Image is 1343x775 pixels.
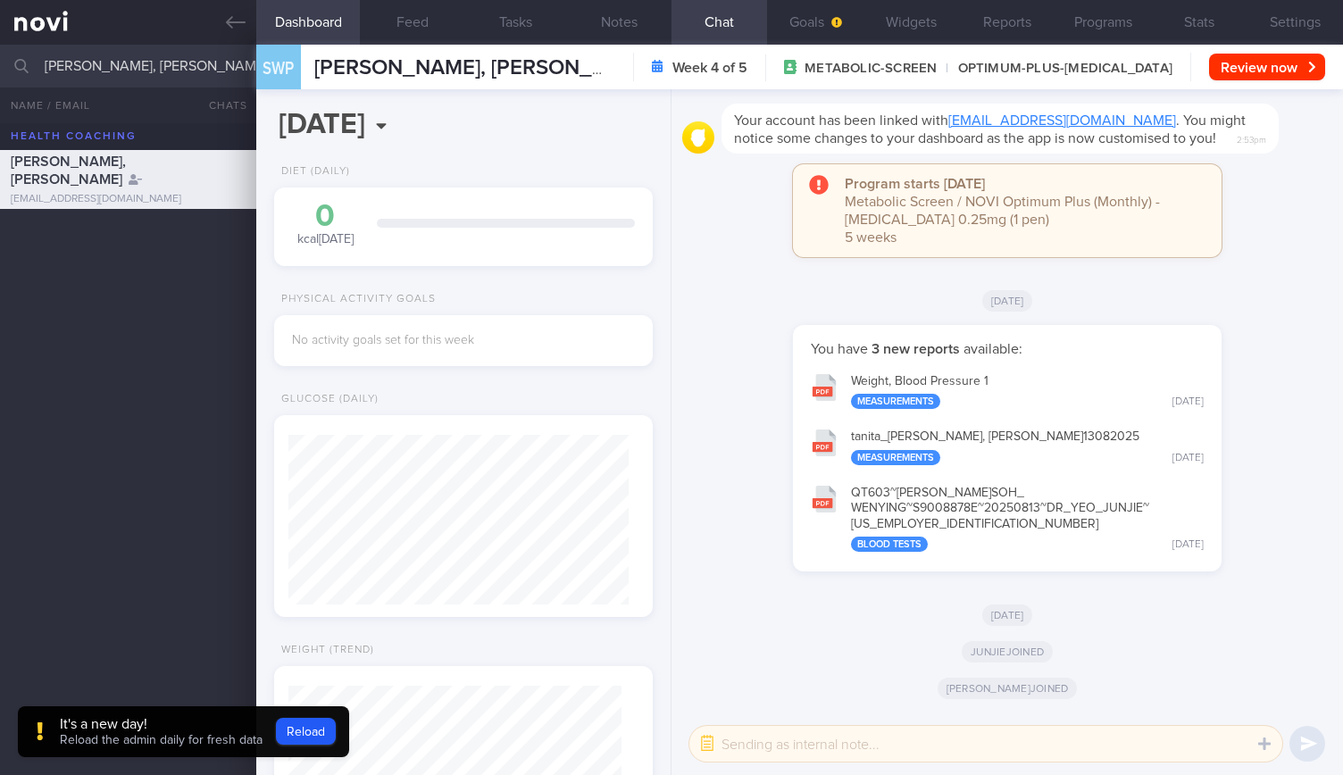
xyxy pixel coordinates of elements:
button: Review now [1209,54,1325,80]
span: OPTIMUM-PLUS-[MEDICAL_DATA] [937,60,1172,78]
div: Physical Activity Goals [274,293,436,306]
span: Reload the admin daily for fresh data [60,734,263,746]
div: Weight (Trend) [274,644,374,657]
div: [DATE] [1172,538,1204,552]
span: Metabolic Screen / NOVI Optimum Plus (Monthly) - [MEDICAL_DATA] 0.25mg (1 pen) [845,195,1160,227]
div: It's a new day! [60,715,263,733]
div: tanita_ [PERSON_NAME], [PERSON_NAME] 13082025 [851,429,1204,465]
button: Chats [185,87,256,123]
strong: Program starts [DATE] [845,177,985,191]
a: [EMAIL_ADDRESS][DOMAIN_NAME] [948,113,1176,128]
div: QT603~[PERSON_NAME] SOH_ WENYING~S9008878E~20250813~DR_ YEO_ JUNJIE~[US_EMPLOYER_IDENTIFICATION_N... [851,486,1204,553]
div: 0 [292,201,359,232]
span: Junjie joined [962,641,1053,662]
div: Blood Tests [851,537,928,552]
span: [PERSON_NAME] joined [938,678,1078,699]
div: [EMAIL_ADDRESS][DOMAIN_NAME] [11,193,246,206]
div: Measurements [851,450,940,465]
p: You have available: [811,340,1204,358]
div: Measurements [851,394,940,409]
div: kcal [DATE] [292,201,359,248]
div: No activity goals set for this week [292,333,635,349]
span: [PERSON_NAME], [PERSON_NAME] [314,57,657,79]
button: QT603~[PERSON_NAME]SOH_WENYING~S9008878E~20250813~DR_YEO_JUNJIE~[US_EMPLOYER_IDENTIFICATION_NUMBE... [802,474,1213,562]
strong: Week 4 of 5 [672,59,747,77]
span: [DATE] [982,604,1033,626]
div: [DATE] [1172,452,1204,465]
div: Glucose (Daily) [274,393,379,406]
button: Weight, Blood Pressure 1 Measurements [DATE] [802,362,1213,419]
span: 5 weeks [845,230,897,245]
span: METABOLIC-SCREEN [805,60,937,78]
span: [DATE] [982,290,1033,312]
div: SWP [252,34,305,103]
strong: 3 new reports [868,342,963,356]
div: Diet (Daily) [274,165,350,179]
div: Weight, Blood Pressure 1 [851,374,1204,410]
button: Reload [276,718,336,745]
span: Your account has been linked with . You might notice some changes to your dashboard as the app is... [734,113,1246,146]
span: [PERSON_NAME], [PERSON_NAME] [11,154,126,187]
div: [DATE] [1172,396,1204,409]
span: 2:53pm [1237,129,1266,146]
button: tanita_[PERSON_NAME], [PERSON_NAME]13082025 Measurements [DATE] [802,418,1213,474]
